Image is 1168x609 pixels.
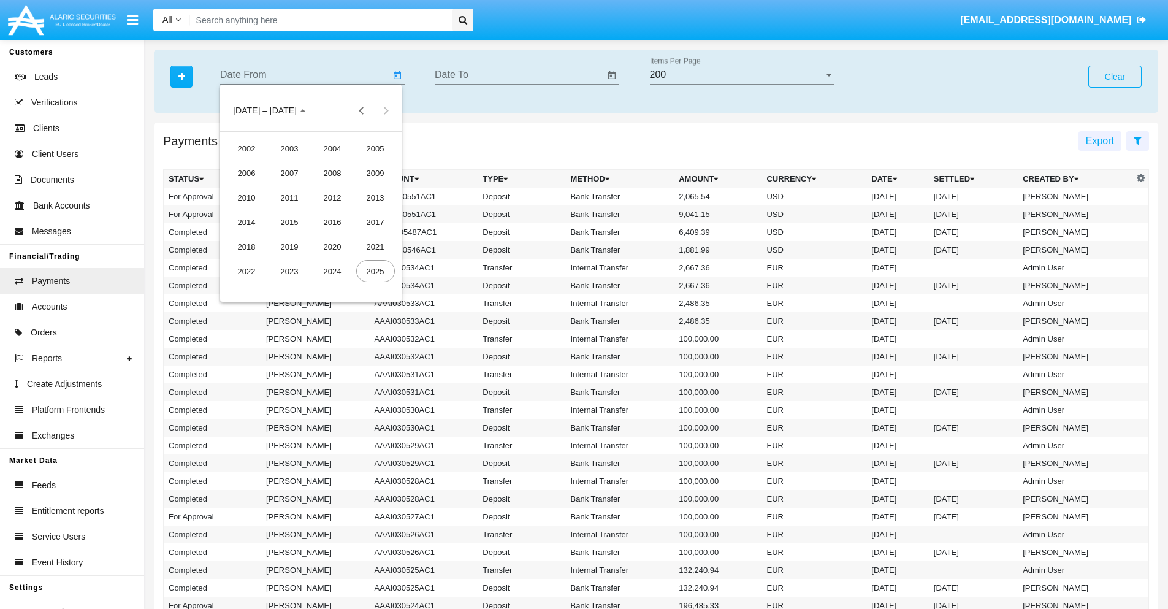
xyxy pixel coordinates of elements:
[225,136,268,161] td: 2002
[227,236,266,258] div: 2018
[374,98,399,123] button: Next 20 years
[313,162,352,184] div: 2008
[311,136,354,161] td: 2004
[313,211,352,233] div: 2016
[356,211,395,233] div: 2017
[225,234,268,259] td: 2018
[311,185,354,210] td: 2012
[313,137,352,159] div: 2004
[268,259,311,283] td: 2023
[268,210,311,234] td: 2015
[356,260,395,282] div: 2025
[354,259,397,283] td: 2025
[227,260,266,282] div: 2022
[311,234,354,259] td: 2020
[268,185,311,210] td: 2011
[270,260,309,282] div: 2023
[270,137,309,159] div: 2003
[313,260,352,282] div: 2024
[227,186,266,209] div: 2010
[268,136,311,161] td: 2003
[356,162,395,184] div: 2009
[270,211,309,233] div: 2015
[233,106,297,116] span: [DATE] – [DATE]
[356,137,395,159] div: 2005
[311,259,354,283] td: 2024
[268,161,311,185] td: 2007
[227,162,266,184] div: 2006
[354,136,397,161] td: 2005
[270,186,309,209] div: 2011
[354,161,397,185] td: 2009
[227,211,266,233] div: 2014
[268,234,311,259] td: 2019
[225,161,268,185] td: 2006
[227,137,266,159] div: 2002
[349,98,374,123] button: Previous 20 years
[354,234,397,259] td: 2021
[225,210,268,234] td: 2014
[270,162,309,184] div: 2007
[225,259,268,283] td: 2022
[270,236,309,258] div: 2019
[225,185,268,210] td: 2010
[354,210,397,234] td: 2017
[311,210,354,234] td: 2016
[223,98,316,123] button: Choose date
[313,186,352,209] div: 2012
[356,186,395,209] div: 2013
[313,236,352,258] div: 2020
[354,185,397,210] td: 2013
[356,236,395,258] div: 2021
[311,161,354,185] td: 2008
